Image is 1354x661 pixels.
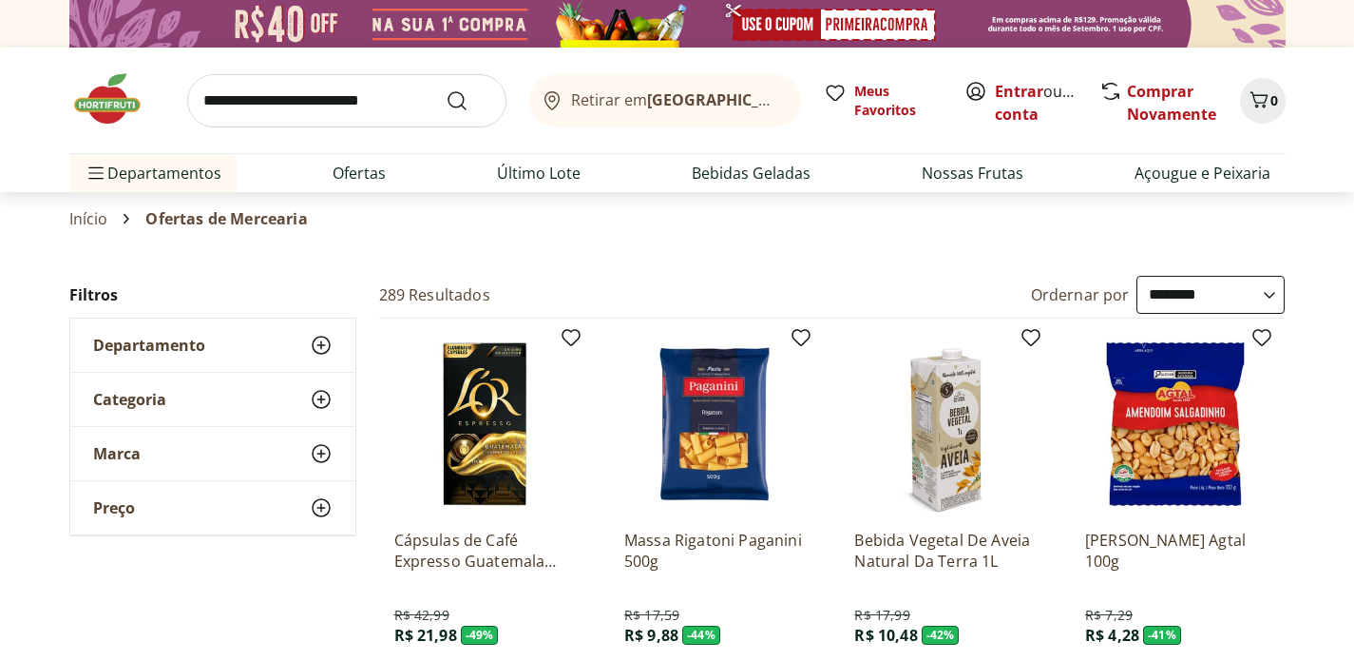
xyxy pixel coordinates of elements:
[995,80,1079,126] span: ou
[187,74,506,127] input: search
[70,481,355,535] button: Preço
[394,334,575,515] img: Cápsulas de Café Expresso Guatemala L'OR 52g
[85,150,221,196] span: Departamentos
[461,626,499,645] span: - 49 %
[69,70,164,127] img: Hortifruti
[1135,162,1270,185] a: Açougue e Peixaria
[379,284,490,305] h2: 289 Resultados
[70,427,355,480] button: Marca
[69,210,108,227] a: Início
[93,444,141,463] span: Marca
[69,276,356,314] h2: Filtros
[1085,530,1266,572] a: [PERSON_NAME] Agtal 100g
[854,606,909,625] span: R$ 17,99
[70,319,355,372] button: Departamento
[529,74,801,127] button: Retirar em[GEOGRAPHIC_DATA]/[GEOGRAPHIC_DATA]
[922,626,960,645] span: - 42 %
[854,625,917,646] span: R$ 10,48
[1127,81,1216,125] a: Comprar Novamente
[93,498,135,517] span: Preço
[624,530,805,572] a: Massa Rigatoni Paganini 500g
[995,81,1099,125] a: Criar conta
[624,334,805,515] img: Massa Rigatoni Paganini 500g
[571,91,781,108] span: Retirar em
[70,373,355,426] button: Categoria
[922,162,1023,185] a: Nossas Frutas
[93,336,205,355] span: Departamento
[854,530,1035,572] a: Bebida Vegetal De Aveia Natural Da Terra 1L
[1240,78,1286,124] button: Carrinho
[333,162,386,185] a: Ofertas
[824,82,942,120] a: Meus Favoritos
[647,89,967,110] b: [GEOGRAPHIC_DATA]/[GEOGRAPHIC_DATA]
[854,82,942,120] span: Meus Favoritos
[624,606,679,625] span: R$ 17,59
[1143,626,1181,645] span: - 41 %
[85,150,107,196] button: Menu
[394,625,457,646] span: R$ 21,98
[394,530,575,572] a: Cápsulas de Café Expresso Guatemala L'OR 52g
[446,89,491,112] button: Submit Search
[394,606,449,625] span: R$ 42,99
[1085,334,1266,515] img: Amendoim Salgadinho Agtal 100g
[682,626,720,645] span: - 44 %
[1031,284,1130,305] label: Ordernar por
[624,625,678,646] span: R$ 9,88
[1270,91,1278,109] span: 0
[1085,625,1139,646] span: R$ 4,28
[145,210,307,227] span: Ofertas de Mercearia
[995,81,1043,102] a: Entrar
[692,162,810,185] a: Bebidas Geladas
[854,334,1035,515] img: Bebida Vegetal De Aveia Natural Da Terra 1L
[93,390,166,409] span: Categoria
[1085,606,1133,625] span: R$ 7,29
[497,162,581,185] a: Último Lote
